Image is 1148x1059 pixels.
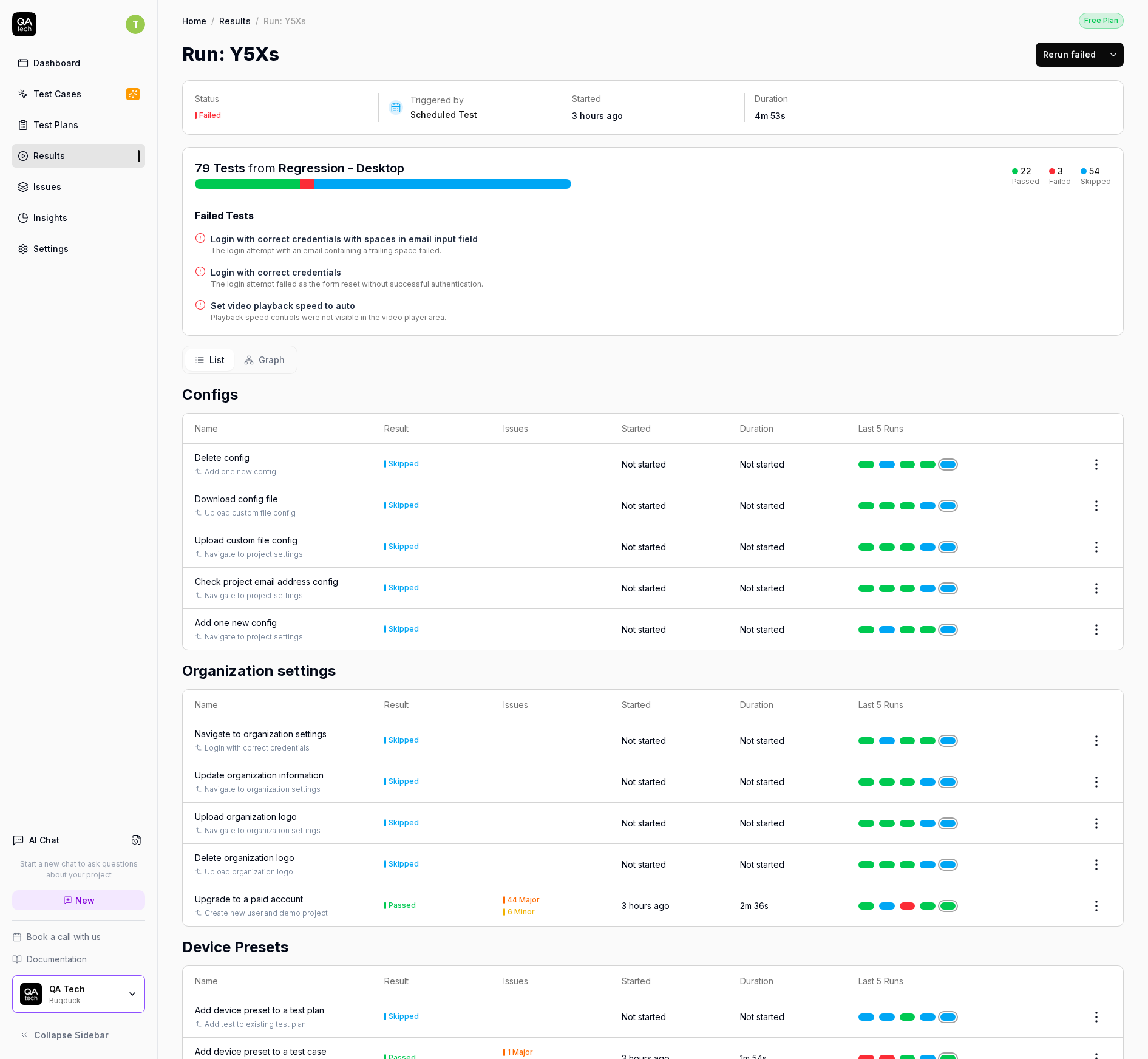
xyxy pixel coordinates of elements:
time: 3 hours ago [622,901,670,911]
div: Skipped [389,584,419,591]
td: Not started [610,803,728,844]
a: Delete config [195,451,250,464]
div: Insights [33,211,67,224]
a: Update organization information [195,769,324,781]
td: Not started [610,761,728,803]
span: New [75,894,95,907]
div: Upload custom file config [195,534,297,547]
th: Name [183,414,372,444]
a: Upload organization logo [195,810,297,823]
span: Documentation [27,953,87,965]
div: Test Cases [33,87,81,100]
img: QA Tech Logo [20,983,42,1005]
div: 6 Minor [508,908,535,916]
td: Not started [728,526,846,568]
a: Login with correct credentials [211,266,483,279]
div: Skipped [389,625,419,633]
button: List [185,349,234,371]
div: Download config file [195,492,278,505]
a: Navigate to organization settings [205,825,321,836]
a: Test Cases [12,82,145,106]
div: Skipped [389,543,419,550]
div: Triggered by [410,94,477,106]
p: Duration [755,93,918,105]
td: Not started [610,720,728,761]
td: Not started [610,996,728,1038]
td: Not started [610,844,728,885]
th: Last 5 Runs [846,690,1004,720]
a: Set video playback speed to auto [211,299,446,312]
h1: Run: Y5Xs [182,41,279,68]
td: Not started [728,844,846,885]
span: List [209,353,225,366]
a: Add device preset to a test case [195,1045,327,1058]
div: Skipped [389,502,419,509]
th: Last 5 Runs [846,414,1004,444]
td: Not started [728,720,846,761]
div: Skipped [389,819,419,826]
div: / [211,15,214,27]
th: Started [610,414,728,444]
td: Not started [728,761,846,803]
div: Scheduled Test [410,109,477,121]
td: Not started [610,485,728,526]
div: Free Plan [1079,13,1124,29]
a: Create new user and demo project [205,908,328,919]
button: Graph [234,349,294,371]
p: Started [572,93,735,105]
th: Duration [728,690,846,720]
a: Regression - Desktop [279,161,404,175]
time: 2m 36s [740,901,769,911]
td: Not started [728,485,846,526]
div: Test Plans [33,118,78,131]
div: Settings [33,242,69,255]
th: Result [372,690,491,720]
th: Started [610,966,728,996]
span: from [248,161,276,175]
div: The login attempt with an email containing a trailing space failed. [211,245,478,256]
div: 22 [1021,166,1031,177]
button: T [126,12,145,36]
a: Results [12,144,145,168]
th: Name [183,966,372,996]
a: Login with correct credentials [205,743,310,754]
th: Duration [728,414,846,444]
span: Book a call with us [27,930,101,943]
span: Graph [259,353,285,366]
div: Add one new config [195,616,277,629]
a: Results [219,15,251,27]
a: Add one new config [205,466,276,477]
div: Skipped [389,1013,419,1020]
a: Documentation [12,953,145,965]
div: Passed [1012,178,1039,185]
div: Run: Y5Xs [263,15,306,27]
td: Not started [728,996,846,1038]
td: Not started [728,803,846,844]
a: Navigate to organization settings [205,784,321,795]
td: Not started [728,568,846,609]
a: Test Plans [12,113,145,137]
a: Dashboard [12,51,145,75]
div: Skipped [389,860,419,868]
a: Upload custom file config [205,508,296,519]
h2: Organization settings [182,660,1124,682]
th: Issues [491,966,610,996]
h4: AI Chat [29,834,59,846]
div: Skipped [389,778,419,785]
button: Free Plan [1079,12,1124,29]
a: New [12,890,145,910]
th: Result [372,414,491,444]
div: Add device preset to a test plan [195,1004,324,1016]
div: Failed [199,112,221,119]
a: Issues [12,175,145,199]
th: Last 5 Runs [846,966,1004,996]
a: Book a call with us [12,930,145,943]
th: Issues [491,690,610,720]
a: Upgrade to a paid account [195,893,303,905]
